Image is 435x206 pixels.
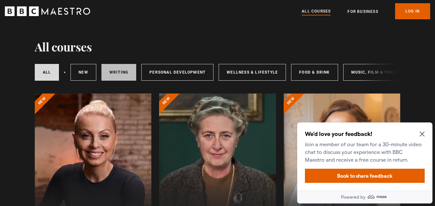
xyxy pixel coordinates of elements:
button: Close Maze Prompt [125,12,130,17]
div: Optional study invitation [3,3,138,84]
a: All Courses [302,8,331,15]
a: For business [347,8,378,15]
nav: Primary [302,3,430,19]
a: Powered by maze [3,71,138,84]
svg: BBC Maestro [5,6,90,16]
p: Join a member of our team for a 30-minute video chat to discuss your experience with BBC Maestro ... [10,21,128,44]
h1: All courses [35,40,92,53]
a: Wellness & Lifestyle [219,64,286,81]
a: Music, Film & Theatre [343,64,412,81]
a: New [71,64,96,81]
button: Book to share feedback [10,49,130,63]
a: Writing [101,64,136,81]
a: All [35,64,59,81]
a: Log In [395,3,430,19]
a: Food & Drink [291,64,338,81]
a: Personal Development [141,64,213,81]
h2: We'd love your feedback! [10,10,128,18]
